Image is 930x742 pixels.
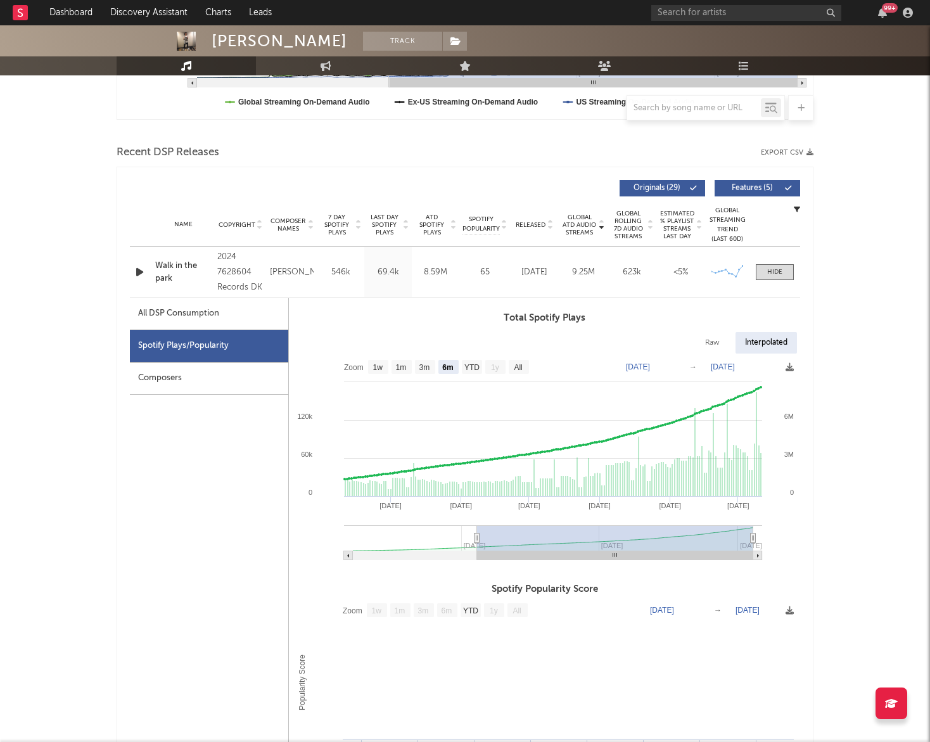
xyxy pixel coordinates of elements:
[270,265,314,280] div: [PERSON_NAME]
[513,606,521,615] text: All
[659,210,694,240] span: Estimated % Playlist Streams Last Day
[320,214,354,236] span: 7 Day Spotify Plays
[418,606,429,615] text: 3m
[130,362,288,395] div: Composers
[490,606,498,615] text: 1y
[790,489,794,496] text: 0
[217,250,264,295] div: 2024 7628604 Records DK
[155,260,211,285] a: Walk in the park
[297,413,312,420] text: 120k
[514,363,522,372] text: All
[628,184,686,192] span: Originals ( 29 )
[344,363,364,372] text: Zoom
[155,220,211,229] div: Name
[659,502,681,509] text: [DATE]
[650,606,674,615] text: [DATE]
[723,184,781,192] span: Features ( 5 )
[298,655,307,710] text: Popularity Score
[462,215,500,234] span: Spotify Popularity
[708,206,746,244] div: Global Streaming Trend (Last 60D)
[372,606,382,615] text: 1w
[711,362,735,371] text: [DATE]
[464,363,480,372] text: YTD
[696,332,729,354] div: Raw
[363,32,442,51] button: Track
[626,362,650,371] text: [DATE]
[714,606,722,615] text: →
[395,606,405,615] text: 1m
[736,606,760,615] text: [DATE]
[589,502,611,509] text: [DATE]
[627,103,761,113] input: Search by song name or URL
[518,502,540,509] text: [DATE]
[212,32,347,51] div: [PERSON_NAME]
[450,502,472,509] text: [DATE]
[659,266,702,279] div: <5%
[270,217,306,233] span: Composer Names
[878,8,887,18] button: 99+
[396,363,407,372] text: 1m
[611,266,653,279] div: 623k
[219,221,255,229] span: Copyright
[761,149,813,157] button: Export CSV
[289,582,800,597] h3: Spotify Popularity Score
[651,5,841,21] input: Search for artists
[367,214,401,236] span: Last Day Spotify Plays
[415,214,449,236] span: ATD Spotify Plays
[463,606,478,615] text: YTD
[740,542,762,549] text: [DATE]
[727,502,749,509] text: [DATE]
[442,363,453,372] text: 6m
[301,451,312,458] text: 60k
[462,266,507,279] div: 65
[373,363,383,372] text: 1w
[138,306,219,321] div: All DSP Consumption
[882,3,898,13] div: 99 +
[289,310,800,326] h3: Total Spotify Plays
[784,413,794,420] text: 6M
[379,502,402,509] text: [DATE]
[442,606,452,615] text: 6m
[367,266,409,279] div: 69.4k
[715,180,800,196] button: Features(5)
[736,332,797,354] div: Interpolated
[611,210,646,240] span: Global Rolling 7D Audio Streams
[309,489,312,496] text: 0
[784,451,794,458] text: 3M
[516,221,545,229] span: Released
[320,266,361,279] div: 546k
[689,362,697,371] text: →
[419,363,430,372] text: 3m
[562,266,604,279] div: 9.25M
[620,180,705,196] button: Originals(29)
[130,298,288,330] div: All DSP Consumption
[117,145,219,160] span: Recent DSP Releases
[562,214,597,236] span: Global ATD Audio Streams
[513,266,556,279] div: [DATE]
[343,606,362,615] text: Zoom
[491,363,499,372] text: 1y
[130,330,288,362] div: Spotify Plays/Popularity
[415,266,456,279] div: 8.59M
